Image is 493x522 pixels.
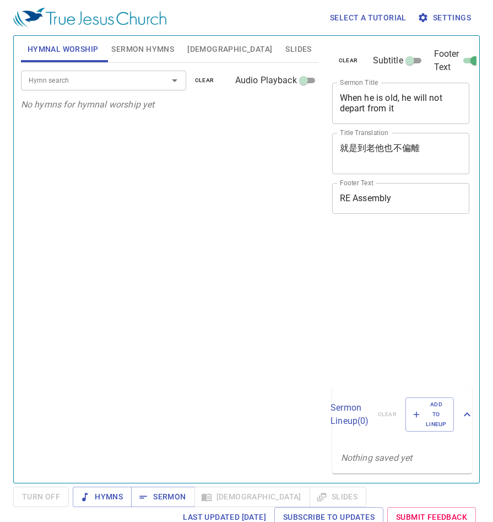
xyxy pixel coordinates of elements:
[420,11,471,25] span: Settings
[341,453,413,463] i: Nothing saved yet
[332,386,472,443] div: Sermon Lineup(0)clearAdd to Lineup
[187,42,272,56] span: [DEMOGRAPHIC_DATA]
[326,8,411,28] button: Select a tutorial
[405,397,454,432] button: Add to Lineup
[340,143,462,164] textarea: 就是到老他也不偏離
[28,42,99,56] span: Hymnal Worship
[235,74,297,87] span: Audio Playback
[285,42,311,56] span: Slides
[13,8,166,28] img: True Jesus Church
[373,54,403,67] span: Subtitle
[131,487,194,507] button: Sermon
[331,401,369,428] p: Sermon Lineup ( 0 )
[332,54,365,67] button: clear
[328,225,443,382] iframe: from-child
[413,400,447,430] span: Add to Lineup
[111,42,174,56] span: Sermon Hymns
[339,56,358,66] span: clear
[82,490,123,504] span: Hymns
[167,73,182,88] button: Open
[340,93,462,114] textarea: When he is old, he will not depart from it
[415,8,475,28] button: Settings
[434,47,459,74] span: Footer Text
[195,76,214,85] span: clear
[73,487,132,507] button: Hymns
[188,74,221,87] button: clear
[21,99,155,110] i: No hymns for hymnal worship yet
[140,490,186,504] span: Sermon
[330,11,407,25] span: Select a tutorial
